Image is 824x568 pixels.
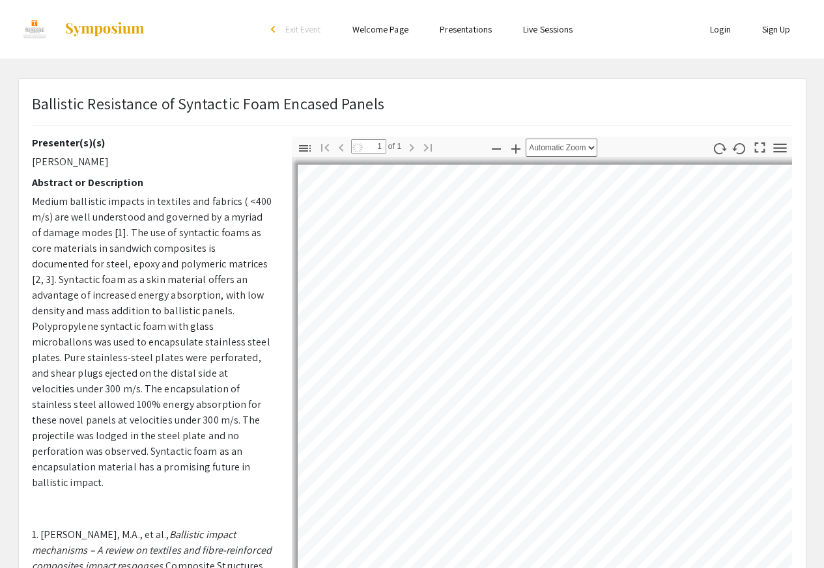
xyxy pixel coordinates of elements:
p: [PERSON_NAME] [32,154,272,170]
a: UTK Summer Research Scholars Symposium 2022 [18,13,145,46]
button: Rotate Clockwise [708,139,730,157]
a: Login [710,23,731,35]
input: Page [351,139,386,154]
button: Zoom In [505,139,527,157]
button: Rotate Counterclockwise [728,139,750,157]
button: Zoom Out [485,139,507,157]
button: Next Page [401,137,423,156]
button: Toggle Sidebar [294,139,316,157]
button: Tools [769,139,791,157]
span: of 1 [386,139,402,154]
select: Zoom [526,139,597,157]
button: Go to Last Page [417,137,439,156]
img: Symposium by ForagerOne [64,21,145,37]
span: Exit Event [285,23,321,35]
p: Medium ballistic impacts in textiles and fabrics ( <400 m/s) are well understood and governed by ... [32,194,272,491]
a: Sign Up [762,23,791,35]
button: Go to First Page [314,137,336,156]
a: Welcome Page [352,23,408,35]
p: Ballistic Resistance of Syntactic Foam Encased Panels [32,92,384,115]
div: arrow_back_ios [271,25,279,33]
h2: Presenter(s)(s) [32,137,272,149]
a: Live Sessions [523,23,573,35]
button: Switch to Presentation Mode [748,137,771,156]
a: Presentations [440,23,492,35]
h2: Abstract or Description [32,176,272,189]
img: UTK Summer Research Scholars Symposium 2022 [18,13,51,46]
button: Previous Page [330,137,352,156]
iframe: Chat [10,509,55,558]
